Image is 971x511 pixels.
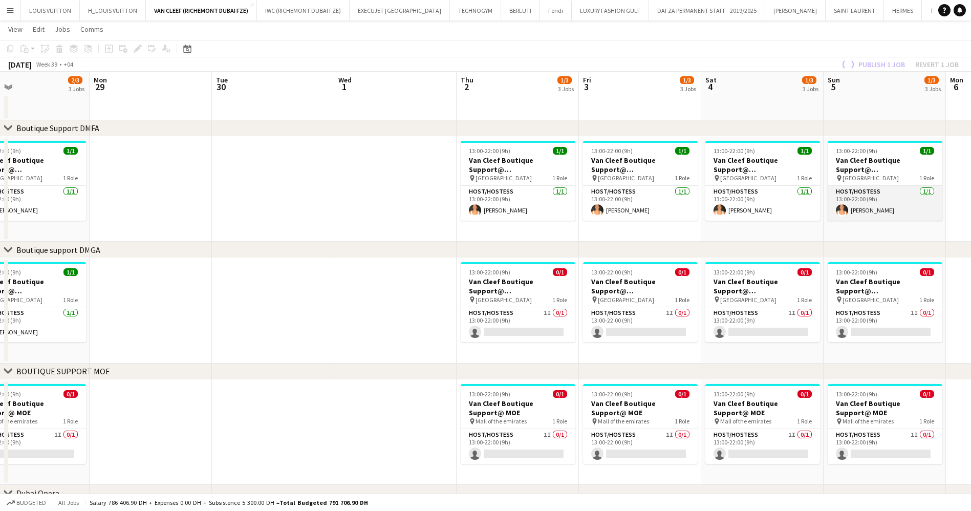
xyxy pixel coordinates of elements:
span: 13:00-22:00 (9h) [836,147,877,155]
span: [GEOGRAPHIC_DATA] [720,174,776,182]
h3: Van Cleef Boutique Support@ MOE [583,399,698,417]
app-job-card: 13:00-22:00 (9h)0/1Van Cleef Boutique Support@ MOE Mall of the emirates1 RoleHost/Hostess1I0/113:... [705,384,820,464]
span: 6 [948,81,963,93]
a: Comms [76,23,107,36]
button: [PERSON_NAME] [765,1,826,20]
span: Budgeted [16,499,46,506]
div: Dubai Opera [16,488,59,498]
span: 0/1 [675,268,689,276]
span: [GEOGRAPHIC_DATA] [843,296,899,304]
div: Boutique Support DMFA [16,123,99,133]
span: [GEOGRAPHIC_DATA] [843,174,899,182]
a: View [4,23,27,36]
div: 13:00-22:00 (9h)0/1Van Cleef Boutique Support@ [GEOGRAPHIC_DATA] [GEOGRAPHIC_DATA]1 RoleHost/Host... [705,262,820,342]
button: LOUIS VUITTON [21,1,80,20]
span: 2/3 [68,76,82,84]
button: LUXURY FASHION GULF [572,1,649,20]
h3: Van Cleef Boutique Support@ [GEOGRAPHIC_DATA] [828,277,942,295]
div: 3 Jobs [803,85,818,93]
span: 1/3 [802,76,816,84]
app-job-card: 13:00-22:00 (9h)0/1Van Cleef Boutique Support@ MOE Mall of the emirates1 RoleHost/Hostess1I0/113:... [828,384,942,464]
h3: Van Cleef Boutique Support@ [GEOGRAPHIC_DATA] [461,156,575,174]
span: 13:00-22:00 (9h) [836,268,877,276]
h3: Van Cleef Boutique Support@ [GEOGRAPHIC_DATA] [583,156,698,174]
span: [GEOGRAPHIC_DATA] [476,174,532,182]
span: 0/1 [797,268,812,276]
app-job-card: 13:00-22:00 (9h)0/1Van Cleef Boutique Support@ MOE Mall of the emirates1 RoleHost/Hostess1I0/113:... [583,384,698,464]
span: 1 Role [552,296,567,304]
button: HERMES [884,1,922,20]
span: 1 [337,81,352,93]
span: 13:00-22:00 (9h) [714,147,755,155]
span: 13:00-22:00 (9h) [591,390,633,398]
app-card-role: Host/Hostess1/113:00-22:00 (9h)[PERSON_NAME] [583,186,698,221]
span: 30 [214,81,228,93]
div: 13:00-22:00 (9h)1/1Van Cleef Boutique Support@ [GEOGRAPHIC_DATA] [GEOGRAPHIC_DATA]1 RoleHost/Host... [705,141,820,221]
h3: Van Cleef Boutique Support@ MOE [461,399,575,417]
div: Boutique support DMGA [16,245,100,255]
span: 1 Role [797,417,812,425]
app-job-card: 13:00-22:00 (9h)1/1Van Cleef Boutique Support@ [GEOGRAPHIC_DATA] [GEOGRAPHIC_DATA]1 RoleHost/Host... [828,141,942,221]
app-card-role: Host/Hostess1/113:00-22:00 (9h)[PERSON_NAME] [461,186,575,221]
button: Fendi [540,1,572,20]
span: 13:00-22:00 (9h) [591,268,633,276]
app-job-card: 13:00-22:00 (9h)0/1Van Cleef Boutique Support@ [GEOGRAPHIC_DATA] [GEOGRAPHIC_DATA]1 RoleHost/Host... [461,262,575,342]
span: 13:00-22:00 (9h) [469,147,510,155]
div: 13:00-22:00 (9h)0/1Van Cleef Boutique Support@ [GEOGRAPHIC_DATA] [GEOGRAPHIC_DATA]1 RoleHost/Host... [828,262,942,342]
span: [GEOGRAPHIC_DATA] [476,296,532,304]
span: Mall of the emirates [476,417,527,425]
span: 1 Role [552,174,567,182]
span: 13:00-22:00 (9h) [469,268,510,276]
span: 1 Role [797,174,812,182]
div: BOUTIQUE SUPPORT MOE [16,366,110,376]
app-card-role: Host/Hostess1/113:00-22:00 (9h)[PERSON_NAME] [828,186,942,221]
span: 0/1 [63,390,78,398]
button: IWC (RICHEMONT DUBAI FZE) [257,1,350,20]
span: Edit [33,25,45,34]
span: 0/1 [797,390,812,398]
span: 0/1 [675,390,689,398]
span: 13:00-22:00 (9h) [591,147,633,155]
a: Edit [29,23,49,36]
span: 1/1 [553,147,567,155]
div: 3 Jobs [925,85,941,93]
span: Mall of the emirates [720,417,771,425]
h3: Van Cleef Boutique Support@ [GEOGRAPHIC_DATA] [705,156,820,174]
div: 3 Jobs [558,85,574,93]
span: Comms [80,25,103,34]
app-card-role: Host/Hostess1I0/113:00-22:00 (9h) [583,429,698,464]
app-card-role: Host/Hostess1I0/113:00-22:00 (9h) [828,429,942,464]
span: [GEOGRAPHIC_DATA] [720,296,776,304]
span: 1/1 [675,147,689,155]
h3: Van Cleef Boutique Support@ [GEOGRAPHIC_DATA] [583,277,698,295]
app-job-card: 13:00-22:00 (9h)0/1Van Cleef Boutique Support@ MOE Mall of the emirates1 RoleHost/Hostess1I0/113:... [461,384,575,464]
a: Jobs [51,23,74,36]
app-card-role: Host/Hostess1I0/113:00-22:00 (9h) [705,307,820,342]
span: 1 Role [63,296,78,304]
button: DAFZA PERMANENT STAFF - 2019/2025 [649,1,765,20]
span: 5 [826,81,840,93]
span: All jobs [56,499,81,506]
app-card-role: Host/Hostess1I0/113:00-22:00 (9h) [583,307,698,342]
span: Mall of the emirates [598,417,649,425]
span: 1/3 [557,76,572,84]
button: SAINT LAURENT [826,1,884,20]
span: 0/1 [553,268,567,276]
span: Fri [583,75,591,84]
span: 13:00-22:00 (9h) [714,268,755,276]
span: Jobs [55,25,70,34]
h3: Van Cleef Boutique Support@ [GEOGRAPHIC_DATA] [828,156,942,174]
span: Week 39 [34,60,59,68]
span: Thu [461,75,473,84]
div: 3 Jobs [680,85,696,93]
app-job-card: 13:00-22:00 (9h)1/1Van Cleef Boutique Support@ [GEOGRAPHIC_DATA] [GEOGRAPHIC_DATA]1 RoleHost/Host... [461,141,575,221]
span: 1 Role [675,174,689,182]
h3: Van Cleef Boutique Support@ MOE [705,399,820,417]
div: +04 [63,60,73,68]
div: [DATE] [8,59,32,70]
div: 13:00-22:00 (9h)1/1Van Cleef Boutique Support@ [GEOGRAPHIC_DATA] [GEOGRAPHIC_DATA]1 RoleHost/Host... [583,141,698,221]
